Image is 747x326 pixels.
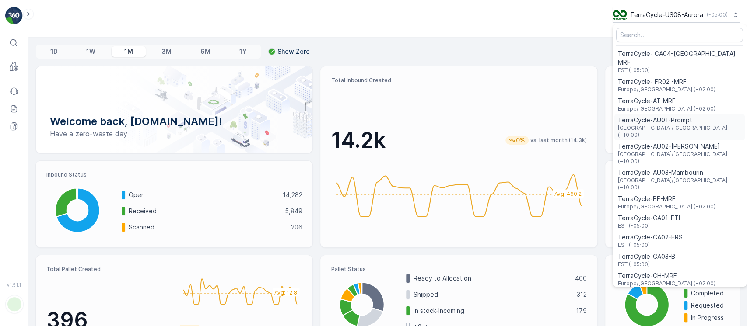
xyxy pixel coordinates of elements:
[618,252,680,261] span: TerraCycle-CA03-BT
[331,77,586,84] p: Total Inbound Created
[50,47,58,56] p: 1D
[200,47,210,56] p: 6M
[618,49,741,67] span: TerraCycle- CA04-[GEOGRAPHIC_DATA] MRF
[707,11,728,18] p: ( -05:00 )
[618,233,683,242] span: TerraCycle-CA02-ERS
[413,274,569,283] p: Ready to Allocation
[86,47,95,56] p: 1W
[618,67,741,74] span: EST (-05:00)
[691,289,729,298] p: Completed
[282,191,302,199] p: 14,282
[7,297,21,311] div: TT
[50,114,298,128] p: Welcome back, [DOMAIN_NAME]!
[129,223,285,232] p: Scanned
[618,177,741,191] span: [GEOGRAPHIC_DATA]/[GEOGRAPHIC_DATA] (+10:00)
[413,290,571,299] p: Shipped
[515,136,526,145] p: 0%
[161,47,172,56] p: 3M
[613,7,740,23] button: TerraCycle-US08-Aurora(-05:00)
[618,203,715,210] span: Europe/[GEOGRAPHIC_DATA] (+02:00)
[50,128,298,139] p: Have a zero-waste day
[331,266,586,273] p: Pallet Status
[124,47,133,56] p: 1M
[575,274,587,283] p: 400
[618,271,715,280] span: TerraCycle-CH-MRF
[618,151,741,165] span: [GEOGRAPHIC_DATA]/[GEOGRAPHIC_DATA] (+10:00)
[239,47,246,56] p: 1Y
[618,97,715,105] span: TerraCycle-AT-MRF
[616,28,743,42] input: Search...
[413,306,570,315] p: In stock-Incoming
[618,194,715,203] span: TerraCycle-BE-MRF
[630,10,703,19] p: TerraCycle-US08-Aurora
[618,142,741,151] span: TerraCycle-AU02-[PERSON_NAME]
[129,191,277,199] p: Open
[618,125,741,139] span: [GEOGRAPHIC_DATA]/[GEOGRAPHIC_DATA] (+10:00)
[5,282,23,288] span: v 1.51.1
[618,116,741,125] span: TerraCycle-AU01-Prompt
[618,105,715,112] span: Europe/[GEOGRAPHIC_DATA] (+02:00)
[691,301,729,310] p: Requested
[618,168,741,177] span: TerraCycle-AU03-Mambourin
[618,222,680,229] span: EST (-05:00)
[618,261,680,268] span: EST (-05:00)
[618,77,715,86] span: TerraCycle- FR02 -MRF
[576,306,587,315] p: 179
[46,266,171,273] p: Total Pallet Created
[613,10,627,20] img: image_ci7OI47.png
[284,207,302,215] p: 5,849
[691,313,729,322] p: In Progress
[577,290,587,299] p: 312
[613,24,747,287] ul: Menu
[277,47,310,56] p: Show Zero
[618,242,683,249] span: EST (-05:00)
[129,207,279,215] p: Received
[618,86,715,93] span: Europe/[GEOGRAPHIC_DATA] (+02:00)
[5,289,23,319] button: TT
[331,127,385,153] p: 14.2k
[46,171,302,178] p: Inbound Status
[618,280,715,287] span: Europe/[GEOGRAPHIC_DATA] (+02:00)
[530,137,587,144] p: vs. last month (14.3k)
[5,7,23,24] img: logo
[618,214,680,222] span: TerraCycle-CA01-FTI
[291,223,302,232] p: 206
